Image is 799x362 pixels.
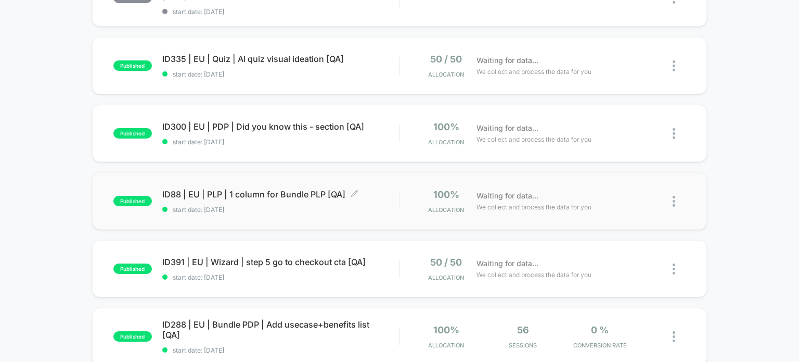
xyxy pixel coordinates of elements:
span: start date: [DATE] [162,273,399,281]
span: start date: [DATE] [162,346,399,354]
img: close [673,196,675,207]
span: ID335 | EU | Quiz | AI quiz visual ideation [QA] [162,54,399,64]
span: Sessions [487,342,559,349]
span: We collect and process the data for you [476,67,591,77]
span: Waiting for data... [476,190,538,202]
span: Allocation [428,206,464,214]
span: CONVERSION RATE [564,342,636,349]
span: Allocation [428,274,464,281]
span: published [113,331,152,342]
span: We collect and process the data for you [476,134,591,144]
span: published [113,60,152,71]
img: close [673,60,675,71]
span: published [113,264,152,274]
img: close [673,264,675,274]
span: 50 / 50 [430,54,462,65]
span: published [113,196,152,206]
span: Waiting for data... [476,122,538,134]
span: Waiting for data... [476,258,538,269]
span: 0 % [591,324,609,335]
span: 100% [433,121,459,132]
span: start date: [DATE] [162,8,399,16]
img: close [673,128,675,139]
span: ID88 | EU | PLP | 1 column for Bundle PLP [QA] [162,189,399,199]
span: 56 [517,324,529,335]
span: Allocation [428,139,464,146]
span: We collect and process the data for you [476,202,591,212]
span: 100% [433,189,459,200]
span: Allocation [428,71,464,78]
span: We collect and process the data for you [476,270,591,280]
span: published [113,128,152,139]
span: start date: [DATE] [162,206,399,214]
span: start date: [DATE] [162,70,399,78]
img: close [673,331,675,342]
span: Allocation [428,342,464,349]
span: ID391 | EU | Wizard | step 5 go to checkout cta [QA] [162,257,399,267]
span: ID300 | EU | PDP | Did you know this - section [QA] [162,121,399,132]
span: 50 / 50 [430,257,462,268]
span: start date: [DATE] [162,138,399,146]
span: 100% [433,324,459,335]
span: Waiting for data... [476,55,538,66]
span: ID288 | EU | Bundle PDP | Add usecase+benefits list [QA] [162,319,399,340]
